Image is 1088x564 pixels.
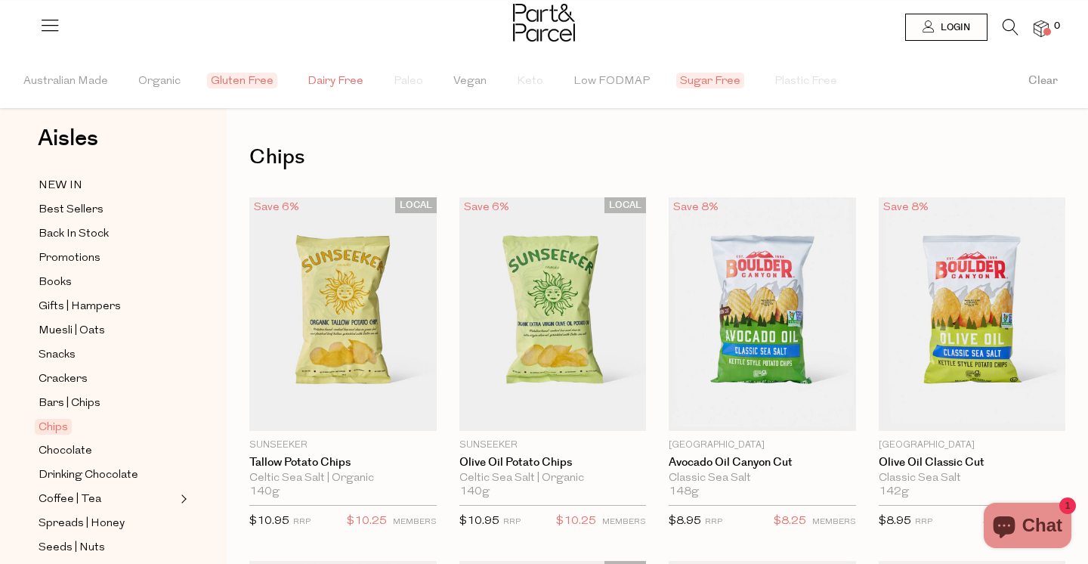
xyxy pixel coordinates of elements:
[676,73,744,88] span: Sugar Free
[177,490,187,508] button: Expand/Collapse Coffee | Tea
[39,297,176,316] a: Gifts | Hampers
[998,54,1088,108] button: Clear filter by Filter
[23,55,108,108] span: Australian Made
[39,177,82,195] span: NEW IN
[308,55,363,108] span: Dairy Free
[39,490,176,509] a: Coffee | Tea
[459,197,514,218] div: Save 6%
[39,538,176,557] a: Seeds | Nuts
[879,485,909,499] span: 142g
[39,298,121,316] span: Gifts | Hampers
[249,197,437,431] img: Tallow Potato Chips
[39,249,100,268] span: Promotions
[393,518,437,526] small: MEMBERS
[774,55,837,108] span: Plastic Free
[879,438,1066,452] p: [GEOGRAPHIC_DATA]
[979,503,1076,552] inbox-online-store-chat: Shopify online store chat
[38,127,98,165] a: Aisles
[669,485,699,499] span: 148g
[459,516,499,527] span: $10.95
[249,472,437,485] div: Celtic Sea Salt | Organic
[249,456,437,469] a: Tallow Potato Chips
[39,249,176,268] a: Promotions
[39,273,176,292] a: Books
[39,370,88,389] span: Crackers
[395,197,437,213] span: LOCAL
[39,442,176,460] a: Chocolate
[879,456,1066,469] a: Olive Oil Classic Cut
[293,518,311,526] small: RRP
[39,442,92,460] span: Chocolate
[138,55,181,108] span: Organic
[459,438,647,452] p: Sunseeker
[517,55,543,108] span: Keto
[669,516,701,527] span: $8.95
[669,456,856,469] a: Avocado Oil Canyon Cut
[39,539,105,557] span: Seeds | Nuts
[513,4,575,42] img: Part&Parcel
[39,466,138,485] span: Drinking Chocolate
[1050,20,1064,33] span: 0
[879,472,1066,485] div: Classic Sea Salt
[347,512,387,531] span: $10.25
[459,485,490,499] span: 140g
[604,197,646,213] span: LOCAL
[669,438,856,452] p: [GEOGRAPHIC_DATA]
[39,491,101,509] span: Coffee | Tea
[39,274,72,292] span: Books
[249,140,1065,175] h1: Chips
[39,394,176,413] a: Bars | Chips
[879,197,1066,431] img: Olive Oil Classic Cut
[556,512,596,531] span: $10.25
[812,518,856,526] small: MEMBERS
[39,201,104,219] span: Best Sellers
[503,518,521,526] small: RRP
[459,197,647,431] img: Olive Oil Potato Chips
[39,225,176,243] a: Back In Stock
[39,515,125,533] span: Spreads | Honey
[39,418,176,436] a: Chips
[937,21,970,34] span: Login
[669,197,723,218] div: Save 8%
[249,485,280,499] span: 140g
[879,516,911,527] span: $8.95
[39,466,176,485] a: Drinking Chocolate
[39,395,100,413] span: Bars | Chips
[39,225,109,243] span: Back In Stock
[459,456,647,469] a: Olive Oil Potato Chips
[669,472,856,485] div: Classic Sea Salt
[39,346,176,364] a: Snacks
[459,472,647,485] div: Celtic Sea Salt | Organic
[705,518,722,526] small: RRP
[39,200,176,219] a: Best Sellers
[249,197,304,218] div: Save 6%
[394,55,423,108] span: Paleo
[38,122,98,155] span: Aisles
[453,55,487,108] span: Vegan
[39,514,176,533] a: Spreads | Honey
[1034,20,1049,36] a: 0
[39,322,105,340] span: Muesli | Oats
[573,55,650,108] span: Low FODMAP
[39,176,176,195] a: NEW IN
[915,518,932,526] small: RRP
[35,419,72,435] span: Chips
[774,512,806,531] span: $8.25
[905,14,988,41] a: Login
[39,321,176,340] a: Muesli | Oats
[39,346,76,364] span: Snacks
[602,518,646,526] small: MEMBERS
[207,73,277,88] span: Gluten Free
[249,438,437,452] p: Sunseeker
[249,516,289,527] span: $10.95
[39,370,176,389] a: Crackers
[669,197,856,431] img: Avocado Oil Canyon Cut
[879,197,933,218] div: Save 8%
